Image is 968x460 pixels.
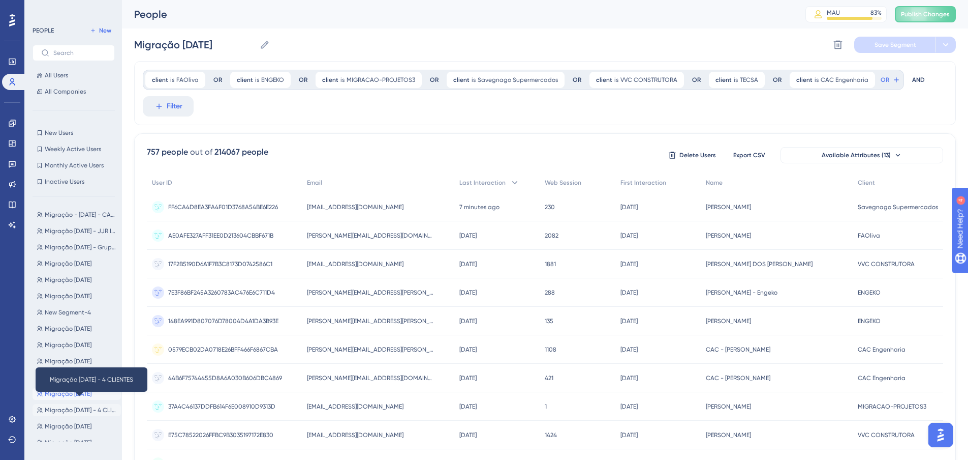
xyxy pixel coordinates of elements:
[307,431,403,439] span: [EMAIL_ADDRESS][DOMAIN_NAME]
[71,5,74,13] div: 4
[879,72,901,88] button: OR
[620,318,638,325] time: [DATE]
[620,204,638,211] time: [DATE]
[168,317,278,325] span: 148EA991D807076D78004D4A1DA3B93E
[459,375,477,382] time: [DATE]
[168,346,278,354] span: 0579ECB02DA0718E26BFF466F6867CBA
[478,76,558,84] span: Savegnago Supermercados
[307,289,434,297] span: [PERSON_NAME][EMAIL_ADDRESS][PERSON_NAME][DOMAIN_NAME]
[45,243,117,251] span: Migração [DATE] - Grupo [PERSON_NAME]
[706,374,770,382] span: CAC - [PERSON_NAME]
[706,346,770,354] span: CAC - [PERSON_NAME]
[870,9,882,17] div: 83 %
[545,260,556,268] span: 1881
[24,3,64,15] span: Need Help?
[679,151,716,159] span: Delete Users
[858,203,938,211] span: Savegnago Supermercados
[168,374,282,382] span: 44B6F75744455D8A6A030B606DBC4869
[147,146,188,158] div: 757 people
[33,143,115,155] button: Weekly Active Users
[45,276,91,284] span: Migração [DATE]
[459,232,477,239] time: [DATE]
[706,289,777,297] span: [PERSON_NAME] - Engeko
[573,76,581,84] div: OR
[33,274,121,286] button: Migração [DATE]
[168,232,273,240] span: AE0AFE327AFF31EE0D213604CBBF671B
[734,76,738,84] span: is
[620,179,666,187] span: First Interaction
[255,76,259,84] span: is
[33,323,121,335] button: Migração [DATE]
[459,432,477,439] time: [DATE]
[545,179,581,187] span: Web Session
[45,129,73,137] span: New Users
[45,390,91,398] span: Migração [DATE]
[53,49,106,56] input: Search
[33,26,54,35] div: PEOPLE
[45,178,84,186] span: Inactive Users
[33,371,121,384] button: Migração [DATE]
[740,76,758,84] span: TECSA
[620,432,638,439] time: [DATE]
[895,6,956,22] button: Publish Changes
[706,203,751,211] span: [PERSON_NAME]
[134,7,780,21] div: People
[858,232,880,240] span: FAOliva
[33,257,121,270] button: Migração [DATE]
[858,317,881,325] span: ENGEKO
[545,402,547,411] span: 1
[614,76,618,84] span: is
[430,76,439,84] div: OR
[459,403,477,410] time: [DATE]
[925,420,956,450] iframe: UserGuiding AI Assistant Launcher
[827,9,840,17] div: MAU
[545,346,556,354] span: 1108
[307,260,403,268] span: [EMAIL_ADDRESS][DOMAIN_NAME]
[33,404,121,416] button: Migração [DATE] - 4 CLIENTES
[33,339,121,351] button: Migração [DATE]
[858,260,915,268] span: VVC CONSTRUTORA
[307,317,434,325] span: [PERSON_NAME][EMAIL_ADDRESS][PERSON_NAME][DOMAIN_NAME]
[347,76,415,84] span: MIGRACAO-PROJETOS3
[143,96,194,117] button: Filter
[45,357,91,365] span: Migração [DATE]
[854,37,935,53] button: Save Segment
[706,317,751,325] span: [PERSON_NAME]
[620,403,638,410] time: [DATE]
[168,431,273,439] span: E75C78522026FFBC9B3035197172E830
[706,179,723,187] span: Name
[858,346,905,354] span: CAC Engenharia
[620,346,638,353] time: [DATE]
[134,38,256,52] input: Segment Name
[667,147,717,163] button: Delete Users
[545,289,555,297] span: 288
[453,76,470,84] span: client
[33,355,121,367] button: Migração [DATE]
[307,402,403,411] span: [EMAIL_ADDRESS][DOMAIN_NAME]
[545,232,558,240] span: 2082
[692,76,701,84] div: OR
[858,179,875,187] span: Client
[99,26,111,35] span: New
[170,76,174,84] span: is
[213,76,222,84] div: OR
[45,439,91,447] span: Migração [DATE]
[237,76,253,84] span: client
[912,70,925,90] div: AND
[773,76,782,84] div: OR
[33,85,115,98] button: All Companies
[168,289,275,297] span: 7E3F86BF245A3260783AC476E6C711D4
[214,146,268,158] div: 214067 people
[33,306,121,319] button: New Segment-4
[45,325,91,333] span: Migração [DATE]
[822,151,891,159] span: Available Attributes (13)
[33,69,115,81] button: All Users
[545,317,553,325] span: 135
[858,402,926,411] span: MIGRACAO-PROJETOS3
[45,341,91,349] span: Migração [DATE]
[152,179,172,187] span: User ID
[472,76,476,84] span: is
[858,374,905,382] span: CAC Engenharia
[152,76,168,84] span: client
[33,225,121,237] button: Migração [DATE] - JJR INCORPORADORA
